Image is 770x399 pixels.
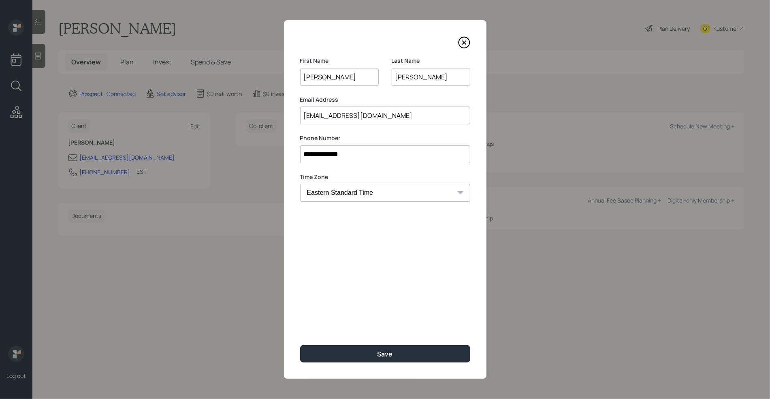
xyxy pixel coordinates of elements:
[300,173,470,181] label: Time Zone
[300,57,379,65] label: First Name
[300,96,470,104] label: Email Address
[300,345,470,363] button: Save
[378,350,393,358] div: Save
[392,57,470,65] label: Last Name
[300,134,470,142] label: Phone Number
